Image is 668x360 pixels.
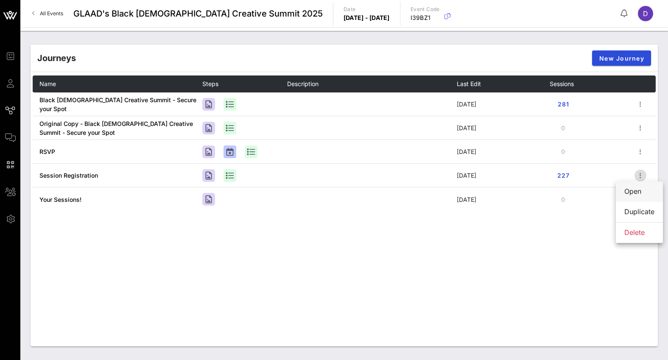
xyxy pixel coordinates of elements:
th: Name: Not sorted. Activate to sort ascending. [33,75,202,92]
span: [DATE] [457,148,476,155]
span: Sessions [550,80,574,87]
p: I39BZ1 [411,14,440,22]
a: RSVP [39,148,55,155]
span: [DATE] [457,172,476,179]
span: [DATE] [457,100,476,108]
div: Duplicate [624,208,654,216]
span: [DATE] [457,124,476,131]
span: 281 [556,100,570,108]
button: New Journey [592,50,651,66]
span: 227 [556,172,570,179]
span: D [643,9,648,18]
th: Last Edit: Not sorted. Activate to sort ascending. [457,75,550,92]
th: Description: Not sorted. Activate to sort ascending. [287,75,457,92]
a: Your Sessions! [39,196,81,203]
button: 227 [550,168,577,183]
p: Event Code [411,5,440,14]
th: Steps [202,75,287,92]
span: Last Edit [457,80,481,87]
span: Description [287,80,319,87]
a: Session Registration [39,172,98,179]
div: Open [624,187,654,195]
p: Date [344,5,390,14]
a: All Events [27,7,68,20]
a: Original Copy - Black [DEMOGRAPHIC_DATA] Creative Summit - Secure your Spot [39,120,193,136]
div: D [638,6,653,21]
p: [DATE] - [DATE] [344,14,390,22]
button: 281 [550,97,577,112]
span: New Journey [599,55,644,62]
div: Journeys [37,52,76,64]
span: [DATE] [457,196,476,203]
div: Delete [624,229,654,237]
a: Black [DEMOGRAPHIC_DATA] Creative Summit - Secure your Spot [39,96,196,112]
span: GLAAD's Black [DEMOGRAPHIC_DATA] Creative Summit 2025 [73,7,323,20]
span: Name [39,80,56,87]
span: All Events [40,10,63,17]
span: Steps [202,80,218,87]
th: Sessions: Not sorted. Activate to sort ascending. [550,75,634,92]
